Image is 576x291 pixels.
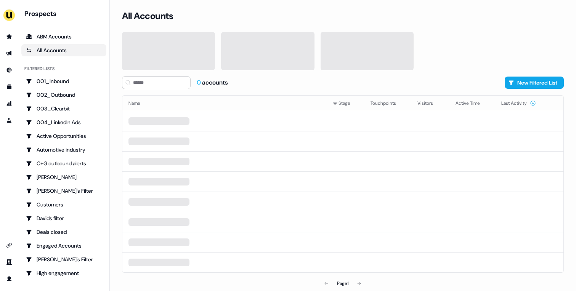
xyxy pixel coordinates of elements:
div: Deals closed [26,228,102,236]
button: Last Activity [501,96,536,110]
a: Go to Davids filter [21,212,106,224]
a: Go to Geneviève's Filter [21,253,106,265]
div: Engaged Accounts [26,242,102,249]
div: Page 1 [337,280,348,287]
div: [PERSON_NAME]'s Filter [26,187,102,195]
a: Go to experiments [3,114,15,126]
div: Active Opportunities [26,132,102,140]
div: Prospects [24,9,106,18]
div: Automotive industry [26,146,102,153]
div: Stage [332,99,358,107]
div: Customers [26,201,102,208]
span: 0 [197,78,202,86]
a: ABM Accounts [21,30,106,43]
div: [PERSON_NAME]'s Filter [26,256,102,263]
a: Go to Customers [21,198,106,211]
a: All accounts [21,44,106,56]
a: Go to C+G outbound alerts [21,157,106,169]
div: Davids filter [26,214,102,222]
a: Go to Inbound [3,64,15,76]
div: 002_Outbound [26,91,102,99]
a: Go to Automotive industry [21,144,106,156]
a: Go to 001_Inbound [21,75,106,87]
a: Go to Charlotte Stone [21,171,106,183]
a: Go to outbound experience [3,47,15,59]
a: Go to 004_LinkedIn Ads [21,116,106,128]
button: Visitors [417,96,442,110]
a: Go to Engaged Accounts [21,240,106,252]
a: Go to profile [3,273,15,285]
a: Go to 003_Clearbit [21,102,106,115]
div: 001_Inbound [26,77,102,85]
a: Go to attribution [3,98,15,110]
div: All Accounts [26,46,102,54]
a: Go to High engagement [21,267,106,279]
div: ABM Accounts [26,33,102,40]
a: Go to Active Opportunities [21,130,106,142]
a: Go to team [3,256,15,268]
button: New Filtered List [505,77,564,89]
div: 004_LinkedIn Ads [26,118,102,126]
a: Go to integrations [3,239,15,251]
div: Filtered lists [24,66,55,72]
div: High engagement [26,269,102,277]
h3: All Accounts [122,10,173,22]
a: Go to templates [3,81,15,93]
button: Touchpoints [371,96,405,110]
div: accounts [197,78,228,87]
a: Go to Deals closed [21,226,106,238]
a: Go to 002_Outbound [21,89,106,101]
div: C+G outbound alerts [26,160,102,167]
a: Go to Charlotte's Filter [21,185,106,197]
a: Go to prospects [3,30,15,43]
th: Name [122,96,326,111]
div: [PERSON_NAME] [26,173,102,181]
button: Active Time [456,96,489,110]
div: 003_Clearbit [26,105,102,112]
